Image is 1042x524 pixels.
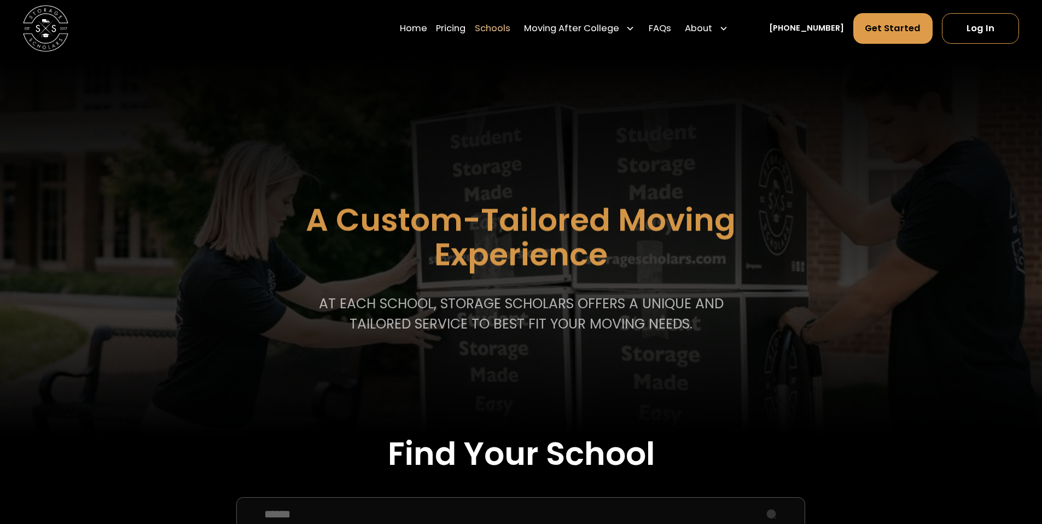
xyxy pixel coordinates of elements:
[769,22,844,34] a: [PHONE_NUMBER]
[853,13,933,44] a: Get Started
[942,13,1019,44] a: Log In
[475,13,510,44] a: Schools
[436,13,465,44] a: Pricing
[111,435,930,473] h2: Find Your School
[23,5,68,51] a: home
[248,203,794,272] h1: A Custom-Tailored Moving Experience
[685,22,712,36] div: About
[680,13,733,44] div: About
[649,13,671,44] a: FAQs
[313,293,729,335] p: At each school, storage scholars offers a unique and tailored service to best fit your Moving needs.
[520,13,640,44] div: Moving After College
[23,5,68,51] img: Storage Scholars main logo
[524,22,619,36] div: Moving After College
[400,13,427,44] a: Home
